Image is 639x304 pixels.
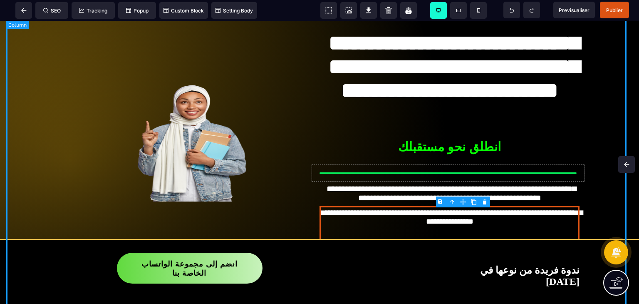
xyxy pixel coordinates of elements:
[215,7,253,14] span: Setting Body
[43,7,61,14] span: SEO
[163,7,204,14] span: Custom Block
[320,2,337,19] span: View components
[59,6,319,181] img: a85beebb7dba714bc28607f5ebf397f2_womenarab-Photoroom.png
[319,239,580,271] h2: ندوة فريدة من نوعها في [DATE]
[319,115,580,152] h2: انطلق نحو مستقبلك
[606,7,623,13] span: Publier
[117,232,263,263] button: انضم إلى مجموعة الواتساب الخاصة بنا
[79,7,107,14] span: Tracking
[559,7,589,13] span: Previsualiser
[553,2,595,18] span: Preview
[126,7,149,14] span: Popup
[340,2,357,19] span: Screenshot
